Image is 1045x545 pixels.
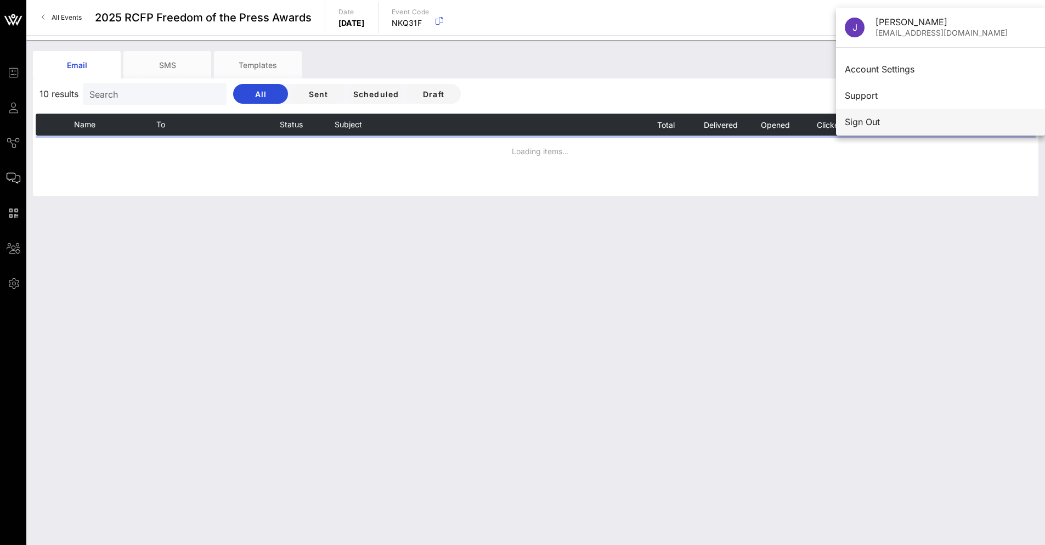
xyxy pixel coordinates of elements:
p: NKQ31F [392,18,430,29]
span: Clicked [816,120,844,130]
span: Delivered [703,120,737,130]
div: Templates [214,51,302,78]
span: Sent [300,89,337,99]
th: Status [280,114,335,136]
p: Event Code [392,7,430,18]
span: 10 results [39,87,78,100]
span: All [242,89,279,99]
span: Subject [335,120,362,129]
span: Draft [415,89,452,99]
span: Opened [760,120,790,130]
button: Scheduled [348,84,403,104]
div: Account Settings [845,64,1036,75]
span: Total [656,120,674,130]
button: Sent [291,84,346,104]
button: Total [656,114,674,136]
button: Clicked [816,114,844,136]
div: Sign Out [845,117,1036,127]
p: Date [338,7,365,18]
div: SMS [123,51,211,78]
div: Support [845,91,1036,101]
span: Scheduled [352,89,399,99]
div: [PERSON_NAME] [875,17,1036,27]
th: Name [74,114,156,136]
button: Delivered [703,114,737,136]
span: Name [74,120,95,129]
th: Delivered [693,114,748,136]
span: 2025 RCFP Freedom of the Press Awards [95,9,312,26]
th: To [156,114,280,136]
span: Status [280,120,303,129]
span: To [156,120,165,129]
th: Total [638,114,693,136]
th: Clicked [803,114,857,136]
button: Opened [760,114,790,136]
div: Email [33,51,121,78]
span: All Events [52,13,82,21]
div: [EMAIL_ADDRESS][DOMAIN_NAME] [875,29,1036,38]
a: All Events [35,9,88,26]
th: Subject [335,114,638,136]
button: All [233,84,288,104]
span: J [852,22,857,33]
td: Loading items... [36,136,1036,166]
th: Opened [748,114,803,136]
p: [DATE] [338,18,365,29]
button: Draft [406,84,461,104]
